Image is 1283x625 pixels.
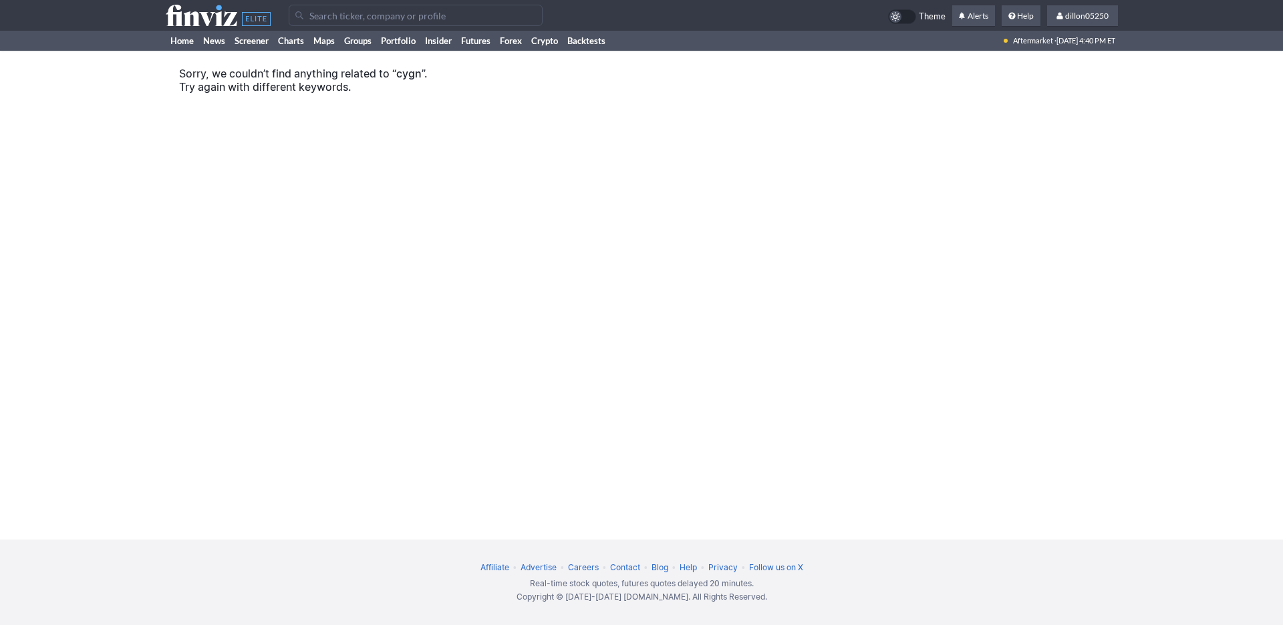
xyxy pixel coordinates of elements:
a: Follow us on X [749,562,803,572]
a: Help [680,562,697,572]
a: Groups [339,31,376,51]
a: Charts [273,31,309,51]
a: Maps [309,31,339,51]
a: Portfolio [376,31,420,51]
a: Advertise [521,562,557,572]
a: Privacy [708,562,738,572]
span: [DATE] 4:40 PM ET [1056,31,1115,51]
a: Backtests [563,31,610,51]
a: Screener [230,31,273,51]
a: Help [1002,5,1040,27]
span: • [601,562,608,572]
span: • [670,562,678,572]
span: • [740,562,747,572]
a: Futures [456,31,495,51]
a: Alerts [952,5,995,27]
a: News [198,31,230,51]
a: Contact [610,562,640,572]
a: Insider [420,31,456,51]
a: Careers [568,562,599,572]
span: • [511,562,519,572]
a: Home [166,31,198,51]
a: Crypto [527,31,563,51]
a: dillon05250 [1047,5,1118,27]
input: Search [289,5,543,26]
p: Sorry, we couldn’t find anything related to “ ”. Try again with different keywords. [179,67,1105,93]
a: Theme [888,9,946,24]
a: Affiliate [480,562,509,572]
span: dillon05250 [1065,11,1109,21]
a: Blog [652,562,668,572]
a: Forex [495,31,527,51]
span: cygn [396,67,422,80]
span: Aftermarket · [1013,31,1056,51]
span: • [642,562,650,572]
span: Theme [919,9,946,24]
span: • [559,562,566,572]
span: • [699,562,706,572]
